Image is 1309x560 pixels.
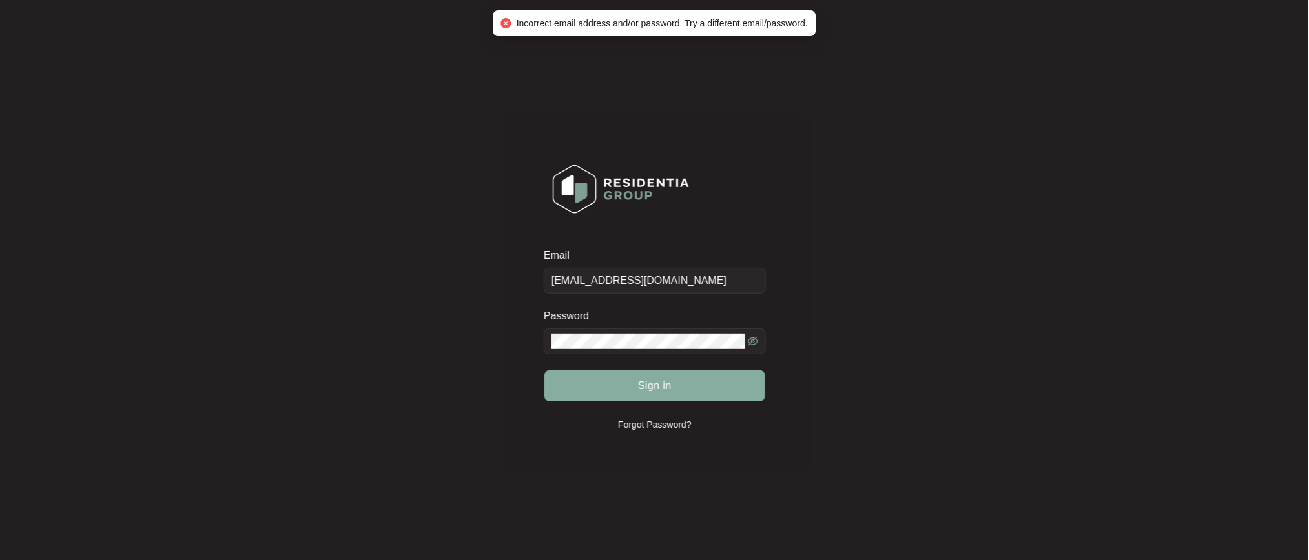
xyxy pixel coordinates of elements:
[551,334,745,349] input: Password
[501,18,511,28] span: close-circle
[638,378,672,394] span: Sign in
[544,156,697,222] img: Login Logo
[544,249,579,262] label: Email
[544,370,765,401] button: Sign in
[517,18,808,28] span: Incorrect email address and/or password. Try a different email/password.
[544,310,599,323] label: Password
[748,336,758,346] span: eye-invisible
[618,418,692,431] p: Forgot Password?
[544,268,766,294] input: Email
